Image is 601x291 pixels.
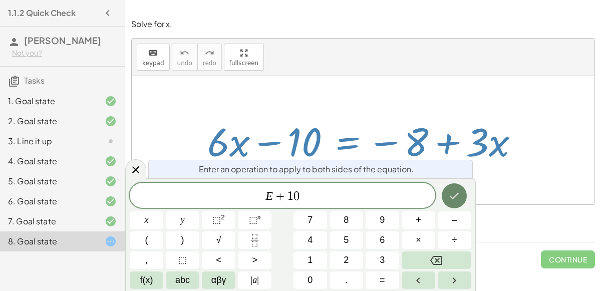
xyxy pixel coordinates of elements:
span: [PERSON_NAME] [24,35,101,46]
button: 0 [293,271,327,289]
span: – [452,213,457,227]
var: E [265,189,273,202]
button: , [130,251,163,269]
button: fullscreen [224,44,264,71]
div: 4. Goal state [8,155,89,167]
span: 3 [380,253,385,267]
button: x [130,211,163,229]
span: 7 [308,213,313,227]
button: keyboardkeypad [137,44,170,71]
span: 6 [380,233,385,247]
p: Solve for x. [131,19,595,30]
button: Greater than [238,251,271,269]
button: . [330,271,363,289]
div: 5. Goal state [8,175,89,187]
button: Absolute value [238,271,271,289]
div: 3. Line it up [8,135,89,147]
button: Backspace [402,251,471,269]
div: 6. Goal state [8,195,89,207]
span: x [145,213,149,227]
div: Not you? [12,48,117,58]
i: Task finished and correct. [105,175,117,187]
span: ⬚ [178,253,187,267]
button: 5 [330,231,363,249]
sup: 2 [221,213,225,221]
span: abc [175,273,190,287]
span: 4 [308,233,313,247]
button: Fraction [238,231,271,249]
i: Task finished and correct. [105,95,117,107]
button: 8 [330,211,363,229]
button: Right arrow [438,271,471,289]
span: fullscreen [229,60,258,67]
button: Divide [438,231,471,249]
span: √ [216,233,221,247]
button: 6 [366,231,399,249]
span: , [145,253,148,267]
span: > [252,253,257,267]
button: ( [130,231,163,249]
button: y [166,211,199,229]
button: Done [442,183,467,208]
button: 2 [330,251,363,269]
button: Times [402,231,435,249]
span: αβγ [211,273,226,287]
span: | [251,275,253,285]
i: Task started. [105,235,117,247]
i: Task finished and correct. [105,115,117,127]
span: undo [177,60,192,67]
h4: 1.1.2 Quick Check [8,7,76,19]
span: + [273,190,287,202]
span: + [416,213,421,227]
button: Minus [438,211,471,229]
span: × [416,233,421,247]
span: ÷ [452,233,457,247]
i: keyboard [148,47,158,59]
span: ⬚ [212,215,221,225]
span: 8 [344,213,349,227]
span: . [345,273,348,287]
button: Greek alphabet [202,271,235,289]
button: 1 [293,251,327,269]
i: Task finished and correct. [105,195,117,207]
button: Functions [130,271,163,289]
span: ) [181,233,184,247]
button: Square root [202,231,235,249]
i: Task finished and correct. [105,215,117,227]
span: y [181,213,185,227]
i: Task finished and correct. [105,155,117,167]
div: 2. Goal state [8,115,89,127]
button: 7 [293,211,327,229]
span: 5 [344,233,349,247]
span: Enter an operation to apply to both sides of the equation. [199,163,414,175]
span: f(x) [140,273,153,287]
button: Equals [366,271,399,289]
button: Placeholder [166,251,199,269]
div: 8. Goal state [8,235,89,247]
span: redo [203,60,216,67]
button: redoredo [197,44,222,71]
i: undo [180,47,189,59]
button: 3 [366,251,399,269]
span: ( [145,233,148,247]
span: 0 [308,273,313,287]
span: | [257,275,259,285]
span: ⬚ [249,215,257,225]
button: Left arrow [402,271,435,289]
span: Tasks [24,75,45,86]
span: 1 [287,190,293,202]
span: keypad [142,60,164,67]
button: Superscript [238,211,271,229]
button: ) [166,231,199,249]
button: 4 [293,231,327,249]
i: Task not started. [105,135,117,147]
span: 1 [308,253,313,267]
button: 9 [366,211,399,229]
button: Less than [202,251,235,269]
span: 9 [380,213,385,227]
span: 2 [344,253,349,267]
i: redo [205,47,214,59]
span: < [216,253,221,267]
button: Plus [402,211,435,229]
span: a [251,273,259,287]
